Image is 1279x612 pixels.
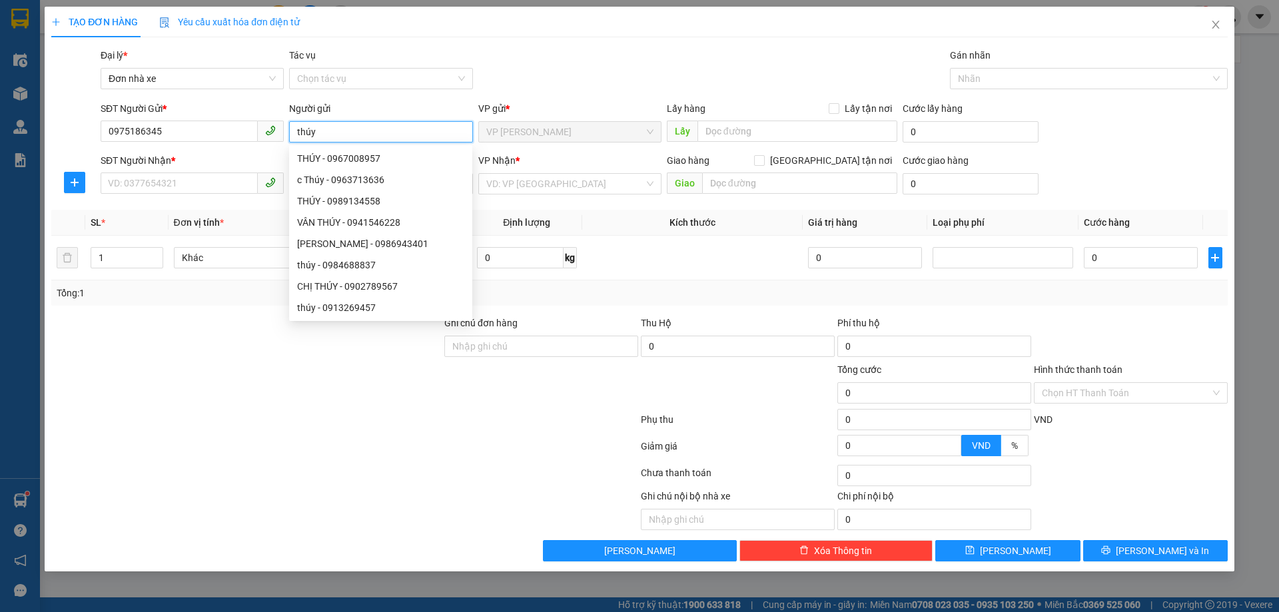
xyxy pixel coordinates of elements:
[903,103,963,114] label: Cước lấy hàng
[159,17,170,28] img: icon
[950,50,991,61] label: Gán nhãn
[808,247,921,268] input: 0
[667,172,702,194] span: Giao
[503,217,550,228] span: Định lượng
[1197,7,1234,44] button: Close
[444,318,518,328] label: Ghi chú đơn hàng
[51,17,138,27] span: TẠO ĐƠN HÀNG
[667,121,697,142] span: Lấy
[903,173,1039,194] input: Cước giao hàng
[1011,440,1018,451] span: %
[639,465,836,489] div: Chưa thanh toán
[101,153,284,168] div: SĐT Người Nhận
[814,543,872,558] span: Xóa Thông tin
[808,217,857,228] span: Giá trị hàng
[289,50,316,61] label: Tác vụ
[91,217,101,228] span: SL
[289,297,472,318] div: thúy - 0913269457
[297,151,464,166] div: THÚY - 0967008957
[297,300,464,315] div: thúy - 0913269457
[182,248,307,268] span: Khác
[65,177,85,188] span: plus
[1208,247,1222,268] button: plus
[265,125,276,136] span: phone
[101,101,284,116] div: SĐT Người Gửi
[478,101,661,116] div: VP gửi
[837,489,1031,509] div: Chi phí nội bộ
[159,17,300,27] span: Yêu cầu xuất hóa đơn điện tử
[289,254,472,276] div: thúy - 0984688837
[265,177,276,188] span: phone
[101,50,127,61] span: Đại lý
[1209,252,1222,263] span: plus
[641,318,671,328] span: Thu Hộ
[837,316,1031,336] div: Phí thu hộ
[641,509,835,530] input: Nhập ghi chú
[444,336,638,357] input: Ghi chú đơn hàng
[702,172,897,194] input: Dọc đường
[109,69,276,89] span: Đơn nhà xe
[669,217,715,228] span: Kích thước
[289,212,472,233] div: VÂN THÚY - 0941546228
[1210,19,1221,30] span: close
[289,169,472,190] div: c Thúy - 0963713636
[639,439,836,462] div: Giảm giá
[297,236,464,251] div: [PERSON_NAME] - 0986943401
[1084,217,1130,228] span: Cước hàng
[765,153,897,168] span: [GEOGRAPHIC_DATA] tận nơi
[57,247,78,268] button: delete
[1101,545,1110,556] span: printer
[837,364,881,375] span: Tổng cước
[297,215,464,230] div: VÂN THÚY - 0941546228
[927,210,1079,236] th: Loại phụ phí
[641,489,835,509] div: Ghi chú nội bộ nhà xe
[839,101,897,116] span: Lấy tận nơi
[51,17,61,27] span: plus
[1034,364,1122,375] label: Hình thức thanh toán
[697,121,897,142] input: Dọc đường
[799,545,809,556] span: delete
[965,545,975,556] span: save
[297,258,464,272] div: thúy - 0984688837
[297,194,464,208] div: THÚY - 0989134558
[980,543,1051,558] span: [PERSON_NAME]
[972,440,991,451] span: VND
[935,540,1080,561] button: save[PERSON_NAME]
[543,540,737,561] button: [PERSON_NAME]
[297,279,464,294] div: CHỊ THÚY - 0902789567
[1083,540,1228,561] button: printer[PERSON_NAME] và In
[289,101,472,116] div: Người gửi
[1034,414,1053,425] span: VND
[289,276,472,297] div: CHỊ THÚY - 0902789567
[564,247,577,268] span: kg
[64,172,85,193] button: plus
[289,233,472,254] div: NGỌC THÚY - 0986943401
[604,543,675,558] span: [PERSON_NAME]
[739,540,933,561] button: deleteXóa Thông tin
[903,121,1039,143] input: Cước lấy hàng
[639,412,836,436] div: Phụ thu
[486,122,653,142] span: VP DƯƠNG ĐÌNH NGHỆ
[903,155,969,166] label: Cước giao hàng
[174,217,224,228] span: Đơn vị tính
[297,172,464,187] div: c Thúy - 0963713636
[667,155,709,166] span: Giao hàng
[667,103,705,114] span: Lấy hàng
[289,148,472,169] div: THÚY - 0967008957
[57,286,494,300] div: Tổng: 1
[478,155,516,166] span: VP Nhận
[289,190,472,212] div: THÚY - 0989134558
[1116,543,1209,558] span: [PERSON_NAME] và In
